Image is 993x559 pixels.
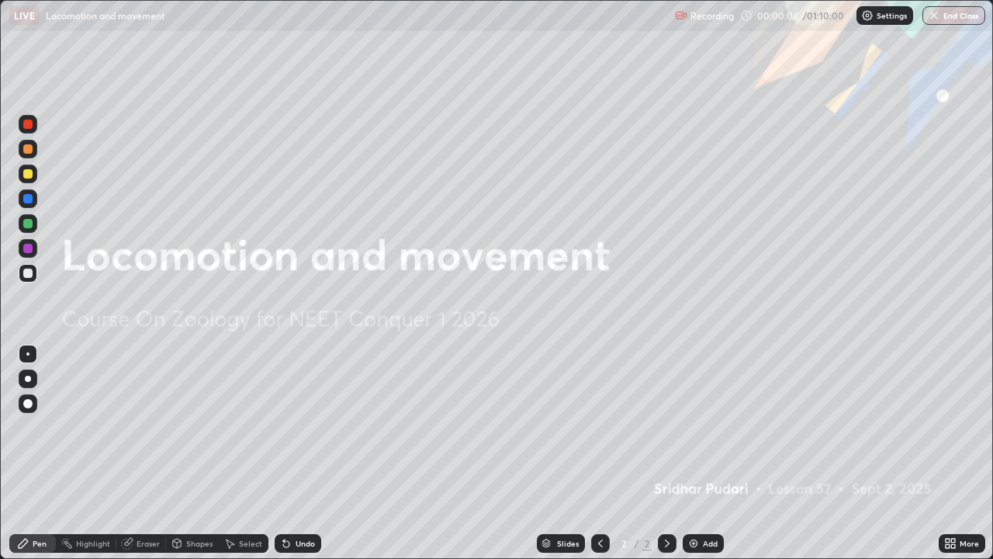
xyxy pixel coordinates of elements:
img: class-settings-icons [861,9,874,22]
div: Select [239,540,262,547]
img: recording.375f2c34.svg [675,9,687,22]
img: add-slide-button [687,537,700,550]
div: 2 [642,536,652,550]
p: LIVE [14,9,35,22]
button: End Class [922,6,985,25]
div: 2 [616,539,631,548]
div: Shapes [186,540,213,547]
div: Pen [33,540,47,547]
p: Recording [690,10,734,22]
p: Settings [877,12,907,19]
p: Locomotion and movement [46,9,164,22]
div: Eraser [137,540,160,547]
div: Highlight [76,540,110,547]
div: Add [703,540,718,547]
img: end-class-cross [928,9,940,22]
div: More [960,540,979,547]
div: Slides [557,540,579,547]
div: / [635,539,639,548]
div: Undo [296,540,315,547]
